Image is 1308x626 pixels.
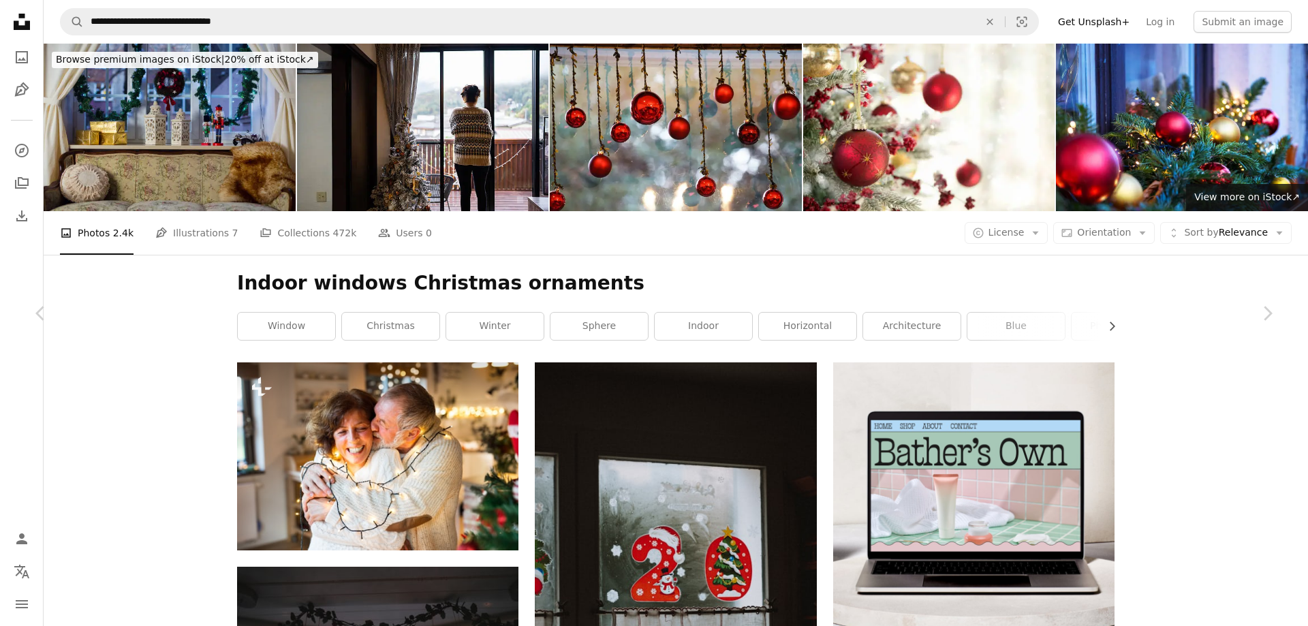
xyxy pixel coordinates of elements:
[975,9,1005,35] button: Clear
[61,9,84,35] button: Search Unsplash
[1184,226,1268,240] span: Relevance
[863,313,961,340] a: architecture
[260,211,356,255] a: Collections 472k
[1077,227,1131,238] span: Orientation
[446,313,544,340] a: winter
[8,170,35,197] a: Collections
[56,54,224,65] span: Browse premium images on iStock |
[1053,222,1155,244] button: Orientation
[1184,227,1218,238] span: Sort by
[550,313,648,340] a: sphere
[1138,11,1183,33] a: Log in
[342,313,439,340] a: christmas
[44,44,326,76] a: Browse premium images on iStock|20% off at iStock↗
[550,44,802,211] img: Decoration of the window
[1160,222,1292,244] button: Sort byRelevance
[237,450,518,463] a: Beautiful senior couple in white woolen sweaters hugging at home. Man and woman having fun at Chr...
[332,225,356,240] span: 472k
[232,225,238,240] span: 7
[44,44,296,211] img: Living room decorated with christmas ornaments
[238,313,335,340] a: window
[237,271,1115,296] h1: Indoor windows Christmas ornaments
[155,211,238,255] a: Illustrations 7
[378,211,432,255] a: Users 0
[8,137,35,164] a: Explore
[535,567,816,580] a: red and white heart wall decor
[1194,11,1292,33] button: Submit an image
[965,222,1048,244] button: License
[759,313,856,340] a: horizontal
[426,225,432,240] span: 0
[1100,313,1115,340] button: scroll list to the right
[237,362,518,550] img: Beautiful senior couple in white woolen sweaters hugging at home. Man and woman having fun at Chr...
[1056,44,1308,211] img: Festive window decor with red and gold Christmas ornaments and pine garland. Closeup of Xmas baub...
[1194,191,1300,202] span: View more on iStock ↗
[967,313,1065,340] a: blue
[1186,184,1308,211] a: View more on iStock↗
[1050,11,1138,33] a: Get Unsplash+
[8,76,35,104] a: Illustrations
[8,525,35,552] a: Log in / Sign up
[1006,9,1038,35] button: Visual search
[297,44,549,211] img: portrait of a beautiful woman look at the view on Christmas day
[1072,313,1169,340] a: photography
[60,8,1039,35] form: Find visuals sitewide
[803,44,1055,211] img: Christmas Tree in Front of a Window
[8,591,35,618] button: Menu
[56,54,314,65] span: 20% off at iStock ↗
[8,202,35,230] a: Download History
[8,558,35,585] button: Language
[988,227,1025,238] span: License
[8,44,35,71] a: Photos
[655,313,752,340] a: indoor
[1226,248,1308,379] a: Next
